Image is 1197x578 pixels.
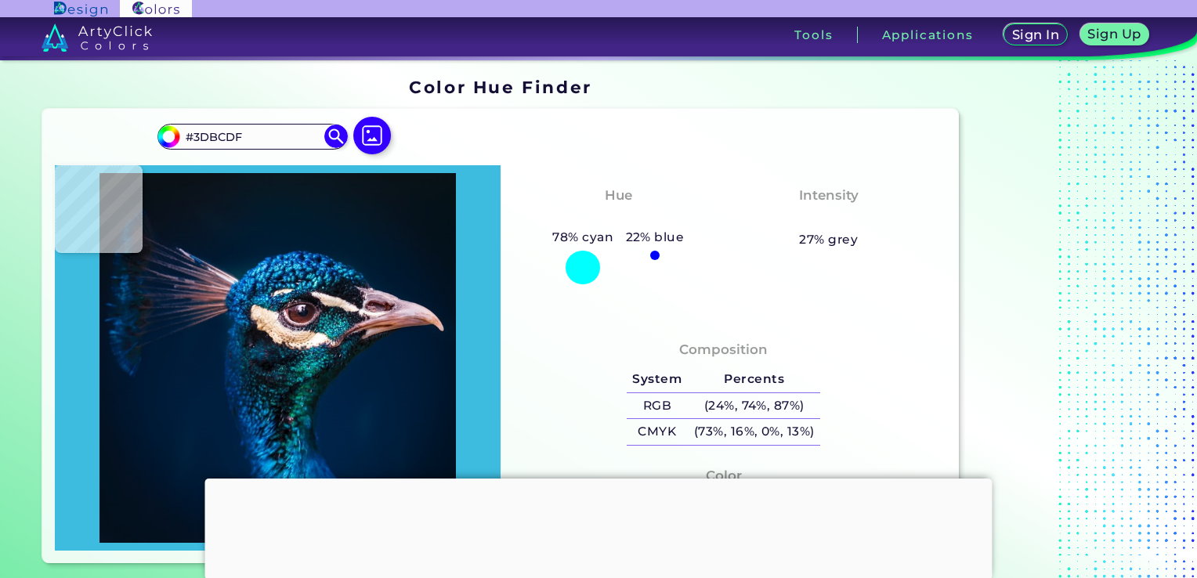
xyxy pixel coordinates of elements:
[179,126,325,147] input: type color..
[706,464,742,487] h4: Color
[679,338,768,361] h4: Composition
[567,208,669,227] h3: Bluish Cyan
[42,23,152,52] img: logo_artyclick_colors_white.svg
[882,29,974,41] h3: Applications
[627,367,688,392] h5: System
[1013,29,1058,42] h5: Sign In
[688,419,820,445] h5: (73%, 16%, 0%, 13%)
[63,173,493,543] img: img_pavlin.jpg
[794,29,833,41] h3: Tools
[605,184,632,207] h4: Hue
[627,419,688,445] h5: CMYK
[799,229,858,250] h5: 27% grey
[965,72,1161,570] iframe: Advertisement
[688,367,820,392] h5: Percents
[792,208,866,227] h3: Medium
[324,125,348,148] img: icon search
[205,479,993,576] iframe: Advertisement
[1089,28,1140,41] h5: Sign Up
[409,75,591,99] h1: Color Hue Finder
[620,227,690,247] h5: 22% blue
[1005,24,1065,45] a: Sign In
[1082,24,1147,45] a: Sign Up
[353,117,391,154] img: icon picture
[627,393,688,419] h5: RGB
[54,2,107,16] img: ArtyClick Design logo
[799,184,859,207] h4: Intensity
[547,227,620,247] h5: 78% cyan
[688,393,820,419] h5: (24%, 74%, 87%)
